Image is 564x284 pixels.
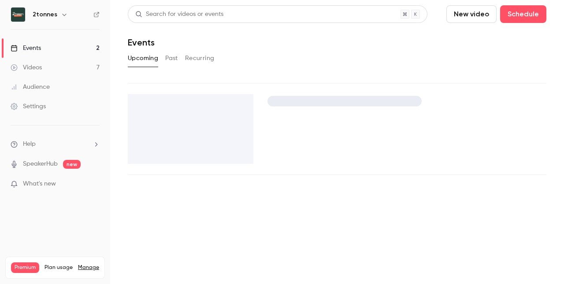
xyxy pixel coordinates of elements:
button: Past [165,51,178,65]
span: What's new [23,179,56,189]
img: 2tonnes [11,8,25,22]
div: Settings [11,102,46,111]
span: new [63,160,81,169]
button: New video [446,5,497,23]
button: Recurring [185,51,215,65]
div: Audience [11,83,50,91]
div: Videos [11,63,42,72]
span: Premium [11,262,39,273]
span: Help [23,140,36,149]
div: Search for videos or events [135,10,223,19]
button: Schedule [500,5,546,23]
a: SpeakerHub [23,159,58,169]
button: Upcoming [128,51,158,65]
li: help-dropdown-opener [11,140,100,149]
div: Events [11,44,41,53]
h6: 2tonnes [33,10,57,19]
a: Manage [78,264,99,271]
h1: Events [128,37,155,48]
span: Plan usage [45,264,73,271]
